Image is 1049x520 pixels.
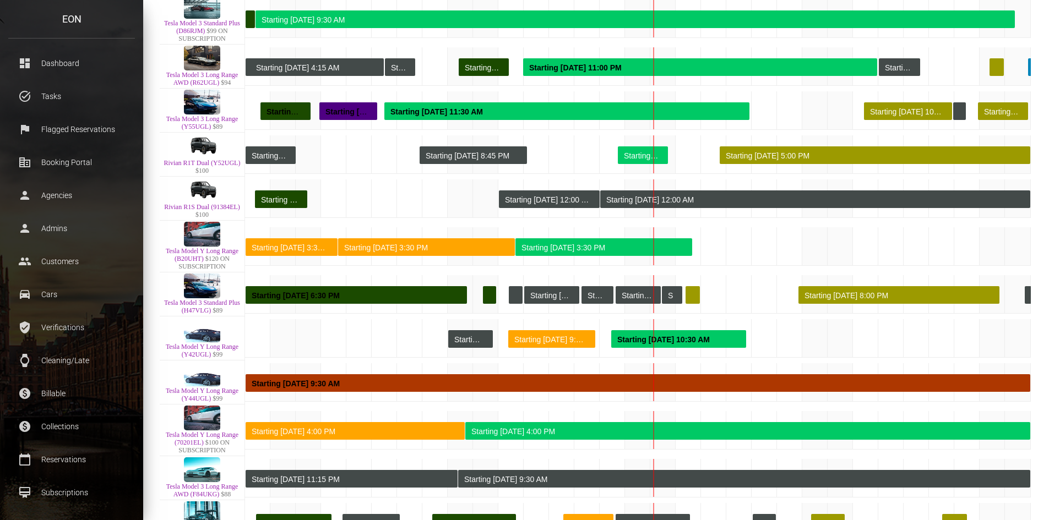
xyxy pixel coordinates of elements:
p: Agencies [17,187,127,204]
p: Tasks [17,88,127,105]
p: Flagged Reservations [17,121,127,138]
div: Starting [DATE] 3:30 PM [344,239,506,256]
div: Starting [DATE] 11:45 AM [391,59,406,76]
a: flag Flagged Reservations [8,116,135,143]
div: Rented for 3 days, 12 hours by Waldemar Hernández . Current status is verified . [864,102,952,120]
img: Tesla Model 3 Long Range (Y55UGL) [184,90,220,114]
a: Tesla Model Y Long Range (B20UHT) [166,247,238,262]
div: Rented for 3 days, 11 hours by Harrison Franke . Current status is billable . [508,330,595,348]
img: Tesla Model Y Long Range (B20UHT) [184,222,220,247]
strong: Starting [DATE] 6:30 PM [252,291,340,300]
a: Tesla Model Y Long Range (70201EL) [166,431,238,446]
strong: Starting [DATE] 11:00 PM [529,63,622,72]
div: Rented for 13 hours by Steeve Laurent . Current status is completed . [483,286,496,304]
div: Rented for 2 days by Emma Wald . Current status is completed . [260,102,311,120]
a: people Customers [8,248,135,275]
img: Tesla Model 3 Long Range AWD (F84UKG) [184,457,220,482]
span: $99 ON SUBSCRIPTION [178,27,227,42]
div: Starting [DATE] 11:15 PM [252,470,449,488]
div: Starting [DATE] 8:45 PM [426,147,518,165]
td: Rivian R1S Dual (91384EL) $100 7PDSGABA1PN025298 [160,177,245,221]
a: Tesla Model Y Long Range (Y42UGL) [166,343,238,358]
p: Admins [17,220,127,237]
div: Rented for 30 days by lavada Cruse . Current status is billable . [246,422,465,440]
p: Cars [17,286,127,303]
td: Tesla Model Y Long Range (Y42UGL) $99 7SAYGDEE0PA187214 [160,316,245,360]
div: Starting [DATE] 3:30 PM [521,239,683,256]
div: Rented for 5 days, 8 hours by Pradeep Pillai . Current status is rental . [611,330,746,348]
span: $100 [195,211,209,218]
strong: Starting [DATE] 10:00 PM [325,107,418,116]
a: Tesla Model Y Long Range (Y44UGL) [166,387,238,402]
div: Rented for 6 days by Admin Block . Current status is rental . [1025,286,1031,304]
div: Rented for 1 day, 5 hours by Admin Block . Current status is rental . [385,58,415,76]
div: Rented for 30 days by Carlton Cohen . Current status is completed . [246,10,255,28]
div: Rented for 14 days by Sean Baker . Current status is rental . [523,58,877,76]
div: Rented for 7 days by Anthonysia FairleyMack . Current status is billable . [246,238,338,256]
div: Rented for 2 days by Nahidur Rhaman . Current status is rental . [618,146,668,164]
div: Rented for 1 day, 19 hours by Admin Block . Current status is rental . [616,286,661,304]
span: $88 [221,490,231,498]
div: Rented for 4 days, 6 hours by Admin Block . Current status is rental . [420,146,527,164]
p: Collections [17,418,127,435]
div: Rented for 5 days, 21 hours by Admin Block . Current status is rental . [246,146,296,164]
div: Starting [DATE] 3:30 PM [252,239,329,256]
div: Starting [DATE] 10:00 AM [870,103,943,121]
a: Tesla Model 3 Standard Plus (D86RJM) [164,19,240,35]
a: Rivian R1T Dual (Y52UGL) [164,159,241,167]
div: Rented for 13 hours by Admin Block . Current status is rental . [509,286,523,304]
td: Tesla Model Y Long Range (70201EL) $100 ON SUBSCRIPTION 7SAYGDEE0NF480028 [160,404,245,456]
a: person Agencies [8,182,135,209]
p: Verifications [17,319,127,336]
div: Rented for 31 days, 10 hours by Admin Block . Current status is rental . [246,470,458,488]
div: Rented for 12 hours by Admin Block . Current status is rental . [953,102,966,120]
div: Starting [DATE] 10:00 AM [465,59,500,76]
img: Rivian R1T Dual (Y52UGL) [184,134,220,158]
div: Starting [DATE] 10:00 PM [984,103,1019,121]
div: Starting [DATE] 8:00 PM [805,287,991,304]
a: Tesla Model 3 Long Range AWD (F84UKG) [166,483,238,498]
p: Subscriptions [17,484,127,501]
span: $94 [221,79,231,86]
strong: Starting [DATE] 2:00 PM [267,107,355,116]
div: Rented for 2 days, 2 hours by Alistair Crane . Current status is completed . [255,190,307,208]
td: Tesla Model Y Long Range (B20UHT) $120 ON SUBSCRIPTION 7SAYGDEE3NF386547 [160,221,245,272]
a: Tesla Model 3 Standard Plus (H47VLG) [164,299,240,314]
img: Rivian R1S Dual (91384EL) [184,178,220,202]
p: Customers [17,253,127,270]
div: Starting [DATE] 9:00 AM [514,331,586,348]
img: Tesla Model Y Long Range (Y44UGL) [184,362,220,386]
div: Rented for 3 days, 23 hours by Admin Block . Current status is rental . [499,190,600,208]
div: Rented for 14 days, 4 hours by Gabriele Turchi . Current status is verified . [720,146,1030,164]
div: Starting [DATE] 4:30 PM [624,147,659,165]
div: Rented for 80 days by Raphael Sperlin . Current status is late . [246,374,1030,392]
div: Starting [DATE] 4:00 PM [252,423,456,440]
td: Tesla Model 3 Long Range AWD (F84UKG) $88 5YJ3E1EB9PF599085 [160,456,245,500]
div: Rented for 1 day, 15 hours by Admin Block . Current status is rental . [879,58,920,76]
a: Tesla Model 3 Long Range AWD (R62UGL) [166,71,238,86]
a: corporate_fare Booking Portal [8,149,135,176]
span: $120 ON SUBSCRIPTION [178,255,230,270]
div: Rented for 2 days by Tugay Sen . Current status is completed . [459,58,509,76]
td: Tesla Model Y Long Range (Y44UGL) $99 7SAYGAEE3PF926450 [160,360,245,404]
a: card_membership Subscriptions [8,479,135,506]
a: person Admins [8,215,135,242]
div: Rented for 2 days, 7 hours by Joseph Hurd . Current status is cleaning . [319,102,377,120]
div: Rented for 5 days, 7 hours by Admin Block . Current status is rental . [250,58,384,76]
div: Starting [DATE] 5:00 PM [726,147,1021,165]
td: Tesla Model 3 Long Range (Y55UGL) $89 5YJ3E1EB3PF415744 [160,89,245,133]
strong: Starting [DATE] 11:30 AM [390,107,483,116]
a: paid Collections [8,413,135,440]
div: Rented for 7 days by Anthonysia FairleyMack . Current status is rental . [515,238,692,256]
p: Billable [17,385,127,402]
td: Tesla Model 3 Long Range AWD (R62UGL) $94 5YJ3E1EB0NF244061 [160,45,245,89]
div: Rented for 27 days, 14 hours by Admin Block . Current status is rental . [458,470,1030,488]
div: Starting [DATE] 12:00 AM [606,191,1021,209]
a: drive_eta Cars [8,281,135,308]
div: Starting [DATE] 4:15 AM [256,59,375,76]
div: Rented for 1 day, 7 hours by Admin Block . Current status is rental . [581,286,613,304]
p: Cleaning/Late [17,352,127,369]
a: watch Cleaning/Late [8,347,135,374]
div: Starting [DATE] 12:00 AM [454,331,484,348]
div: Rented for 34 days by Neil Mehta . Current status is completed . [246,286,467,304]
